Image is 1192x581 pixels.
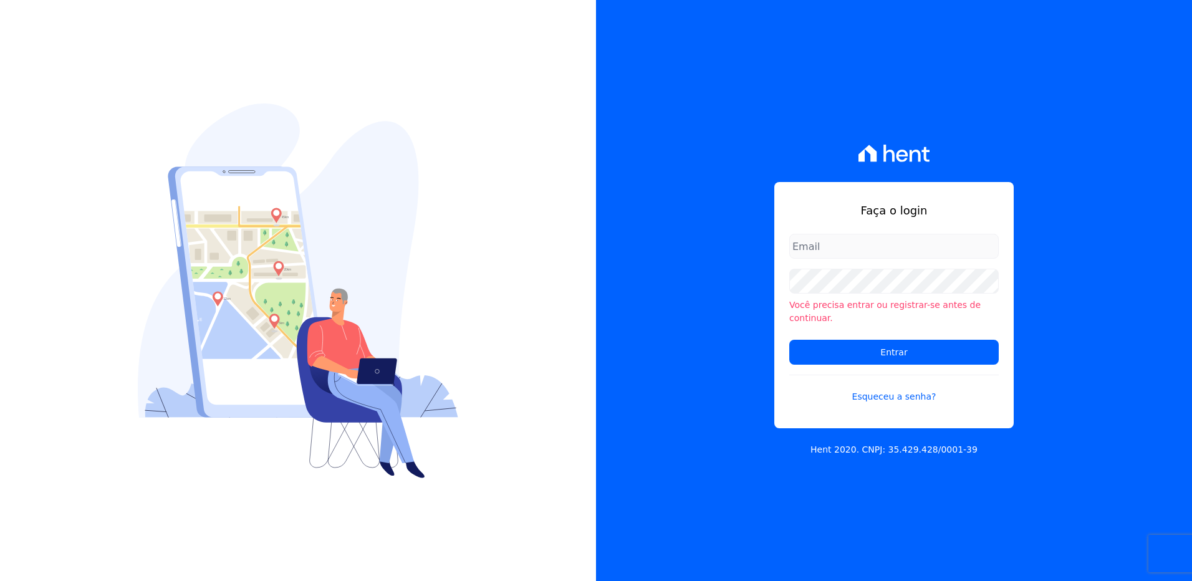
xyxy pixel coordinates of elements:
[789,375,999,403] a: Esqueceu a senha?
[138,103,458,478] img: Login
[810,443,978,456] p: Hent 2020. CNPJ: 35.429.428/0001-39
[789,340,999,365] input: Entrar
[789,202,999,219] h1: Faça o login
[789,299,999,325] li: Você precisa entrar ou registrar-se antes de continuar.
[789,234,999,259] input: Email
